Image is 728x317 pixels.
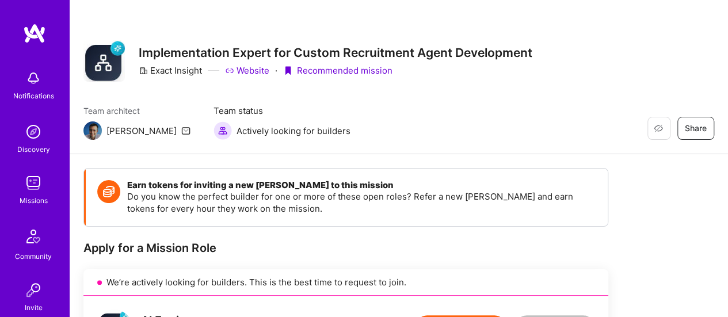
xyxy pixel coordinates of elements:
[139,45,532,60] h3: Implementation Expert for Custom Recruitment Agent Development
[139,66,148,75] i: icon CompanyGray
[83,240,608,255] div: Apply for a Mission Role
[83,40,125,82] img: Company Logo
[106,125,177,137] div: [PERSON_NAME]
[25,301,43,314] div: Invite
[685,123,707,134] span: Share
[214,105,350,117] span: Team status
[13,90,54,102] div: Notifications
[83,121,102,140] img: Team Architect
[20,223,47,250] img: Community
[83,105,190,117] span: Team architect
[283,64,392,77] div: Recommended mission
[22,67,45,90] img: bell
[15,250,52,262] div: Community
[225,64,269,77] a: Website
[22,171,45,194] img: teamwork
[237,125,350,137] span: Actively looking for builders
[22,120,45,143] img: discovery
[97,180,120,203] img: Token icon
[23,23,46,44] img: logo
[214,121,232,140] img: Actively looking for builders
[83,269,608,296] div: We’re actively looking for builders. This is the best time to request to join.
[654,124,663,133] i: icon EyeClosed
[17,143,50,155] div: Discovery
[127,180,596,190] h4: Earn tokens for inviting a new [PERSON_NAME] to this mission
[22,278,45,301] img: Invite
[20,194,48,207] div: Missions
[275,64,277,77] div: ·
[127,190,596,215] p: Do you know the perfect builder for one or more of these open roles? Refer a new [PERSON_NAME] an...
[677,117,714,140] button: Share
[139,64,202,77] div: Exact Insight
[283,66,292,75] i: icon PurpleRibbon
[181,126,190,135] i: icon Mail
